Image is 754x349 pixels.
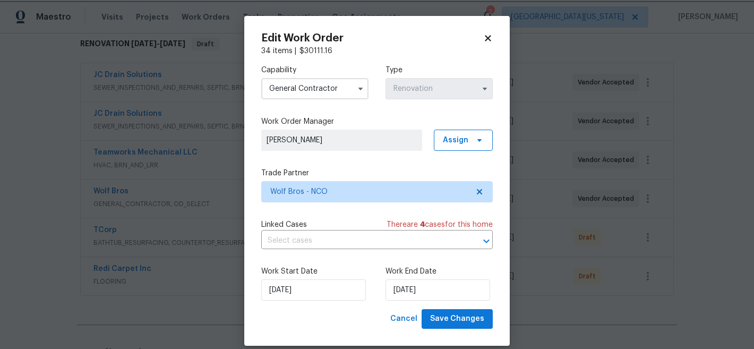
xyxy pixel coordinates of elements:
label: Trade Partner [261,168,493,178]
span: Linked Cases [261,219,307,230]
span: 4 [420,221,425,228]
span: Assign [443,135,468,146]
h2: Edit Work Order [261,33,483,44]
button: Open [479,234,494,249]
span: Cancel [390,312,417,326]
label: Work Start Date [261,266,369,277]
button: Show options [478,82,491,95]
span: [PERSON_NAME] [267,135,417,146]
button: Save Changes [422,309,493,329]
span: Save Changes [430,312,484,326]
input: Select... [385,78,493,99]
label: Work Order Manager [261,116,493,127]
input: Select cases [261,233,463,249]
input: M/D/YYYY [385,279,490,301]
input: Select... [261,78,369,99]
span: There are case s for this home [387,219,493,230]
span: $ 30111.16 [299,47,332,55]
div: 34 items | [261,46,493,56]
label: Type [385,65,493,75]
label: Work End Date [385,266,493,277]
label: Capability [261,65,369,75]
input: M/D/YYYY [261,279,366,301]
button: Show options [354,82,367,95]
button: Cancel [386,309,422,329]
span: Wolf Bros - NCO [270,186,468,197]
